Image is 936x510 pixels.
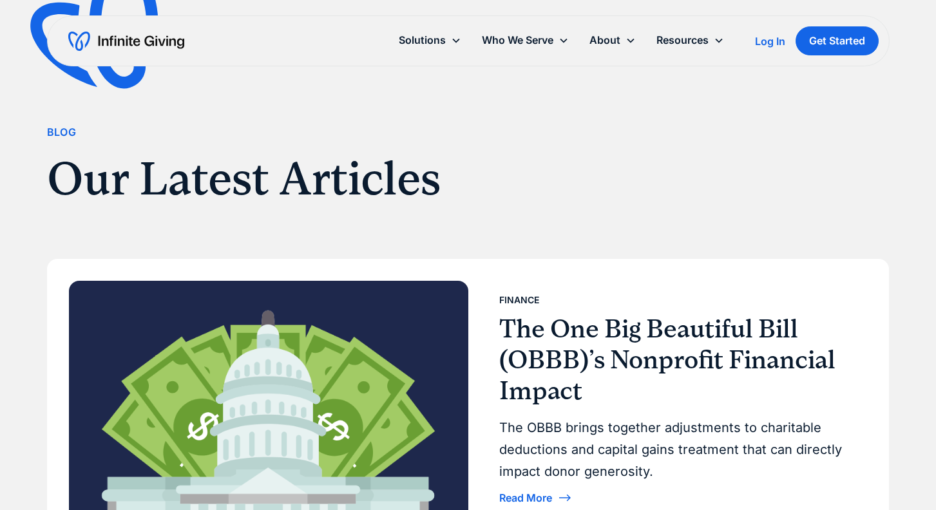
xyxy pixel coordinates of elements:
[398,32,445,49] div: Solutions
[481,32,553,49] div: Who We Serve
[47,151,707,207] h1: Our Latest Articles
[499,417,857,482] div: The OBBB brings together adjustments to charitable deductions and capital gains treatment that ca...
[499,493,552,503] div: Read More
[499,292,539,308] div: Finance
[578,26,645,54] div: About
[388,26,471,54] div: Solutions
[754,36,785,46] div: Log In
[47,124,77,141] div: Blog
[471,26,578,54] div: Who We Serve
[499,314,857,406] h3: The One Big Beautiful Bill (OBBB)’s Nonprofit Financial Impact
[589,32,620,49] div: About
[754,33,785,49] a: Log In
[795,26,878,55] a: Get Started
[68,31,184,52] a: home
[656,32,708,49] div: Resources
[645,26,734,54] div: Resources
